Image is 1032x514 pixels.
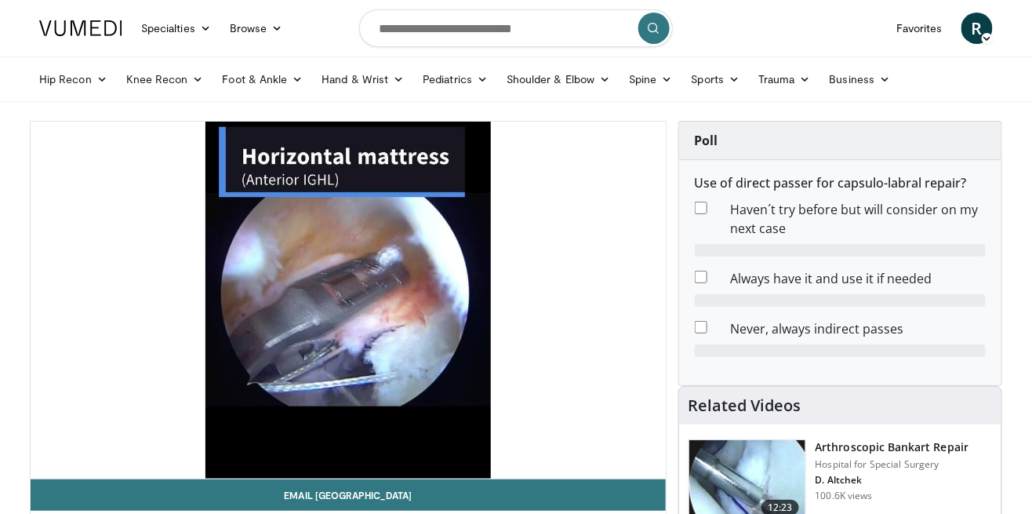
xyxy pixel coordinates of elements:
a: Hip Recon [30,64,117,95]
dd: Never, always indirect passes [719,319,997,338]
a: Specialties [132,13,220,44]
a: Business [820,64,900,95]
h3: Arthroscopic Bankart Repair [816,439,969,455]
p: D. Altchek [816,474,969,487]
img: VuMedi Logo [39,20,122,36]
a: Hand & Wrist [312,64,413,95]
a: Browse [220,13,293,44]
a: Email [GEOGRAPHIC_DATA] [31,479,666,511]
a: Pediatrics [413,64,497,95]
video-js: Video Player [31,122,666,479]
a: R [961,13,993,44]
h4: Related Videos [689,396,801,415]
p: 100.6K views [816,490,873,502]
a: Trauma [749,64,820,95]
a: Favorites [887,13,952,44]
strong: Poll [695,132,718,149]
a: Shoulder & Elbow [497,64,620,95]
a: Knee Recon [117,64,213,95]
input: Search topics, interventions [359,9,673,47]
a: Spine [620,64,681,95]
h6: Use of direct passer for capsulo-labral repair? [695,176,986,191]
p: Hospital for Special Surgery [816,458,969,471]
dd: Always have it and use it if needed [719,269,997,288]
a: Sports [682,64,750,95]
dd: Haven´t try before but will consider on my next case [719,200,997,238]
a: Foot & Ankle [213,64,313,95]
